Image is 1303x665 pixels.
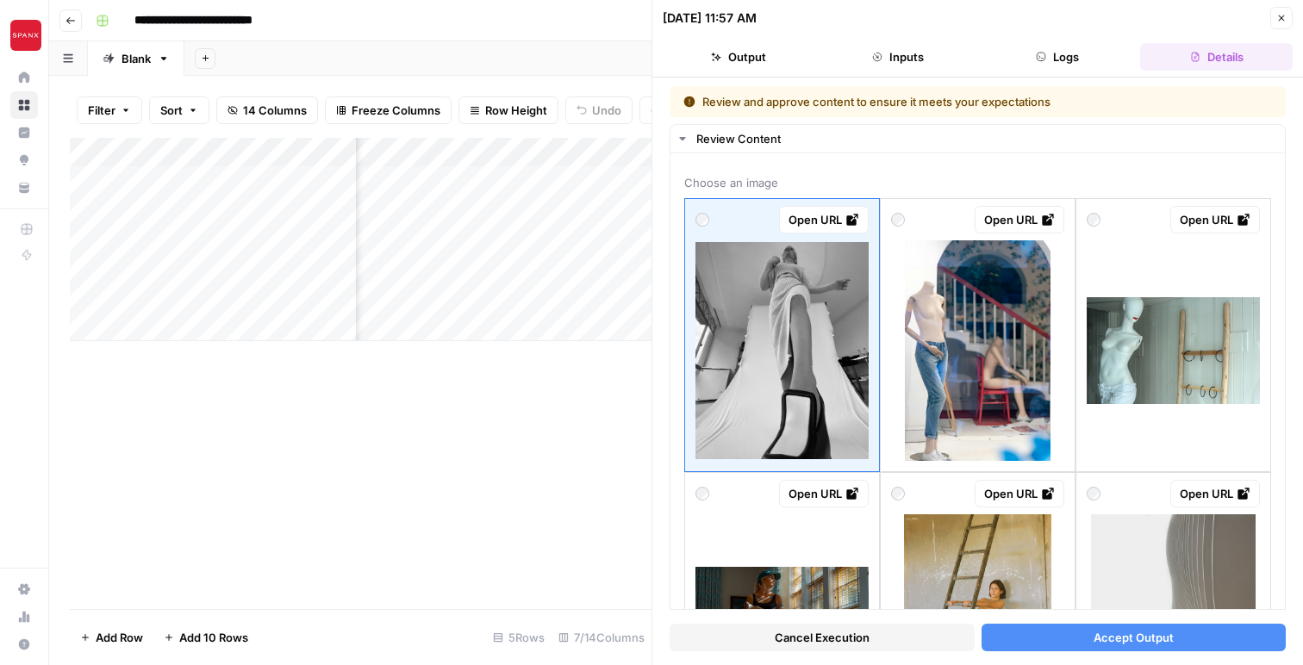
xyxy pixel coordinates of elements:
button: Logs [982,43,1134,71]
button: Workspace: Spanx [10,14,38,57]
div: 5 Rows [486,624,552,651]
a: Open URL [975,480,1064,507]
span: Cancel Execution [775,629,870,646]
span: Undo [592,102,621,119]
button: 14 Columns [216,96,318,124]
div: Open URL [1180,485,1250,502]
img: photo-1584741608325-7f5cfbd4b53c [1087,297,1260,405]
a: Open URL [975,206,1064,233]
div: Open URL [789,211,859,228]
span: Add 10 Rows [179,629,248,646]
a: Open URL [779,480,869,507]
span: Accept Output [1094,629,1174,646]
span: 14 Columns [243,102,307,119]
a: Opportunities [10,146,38,174]
a: Browse [10,91,38,119]
button: Row Height [458,96,558,124]
div: Open URL [789,485,859,502]
button: Accept Output [982,624,1287,651]
img: Spanx Logo [10,20,41,51]
a: Blank [88,41,184,76]
img: photo-1624588483556-851e7726b9fd [695,242,869,458]
div: Open URL [984,211,1055,228]
button: Undo [565,96,633,124]
button: Help + Support [10,631,38,658]
a: Open URL [1170,206,1260,233]
button: Add Row [70,624,153,651]
span: Freeze Columns [352,102,440,119]
span: Sort [160,102,183,119]
div: Open URL [1180,211,1250,228]
span: Row Height [485,102,547,119]
a: Usage [10,603,38,631]
div: Blank [122,50,151,67]
button: Inputs [822,43,975,71]
div: Review Content [696,130,1275,147]
a: Home [10,64,38,91]
button: Filter [77,96,142,124]
a: Open URL [1170,480,1260,507]
span: Add Row [96,629,143,646]
button: Review Content [670,125,1285,152]
a: Insights [10,119,38,146]
a: Open URL [779,206,869,233]
a: Settings [10,575,38,603]
button: Details [1140,43,1293,71]
button: Add 10 Rows [153,624,259,651]
div: [DATE] 11:57 AM [663,9,757,27]
button: Cancel Execution [670,624,975,651]
a: Your Data [10,174,38,202]
span: Filter [88,102,115,119]
button: Freeze Columns [325,96,452,124]
div: Review and approve content to ensure it meets your expectations [683,93,1162,110]
button: Sort [149,96,209,124]
span: Choose an image [684,174,1271,191]
div: 7/14 Columns [552,624,651,651]
img: photo-1687722820519-c856cdd7b6bd [905,240,1051,461]
button: Output [663,43,815,71]
div: Open URL [984,485,1055,502]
